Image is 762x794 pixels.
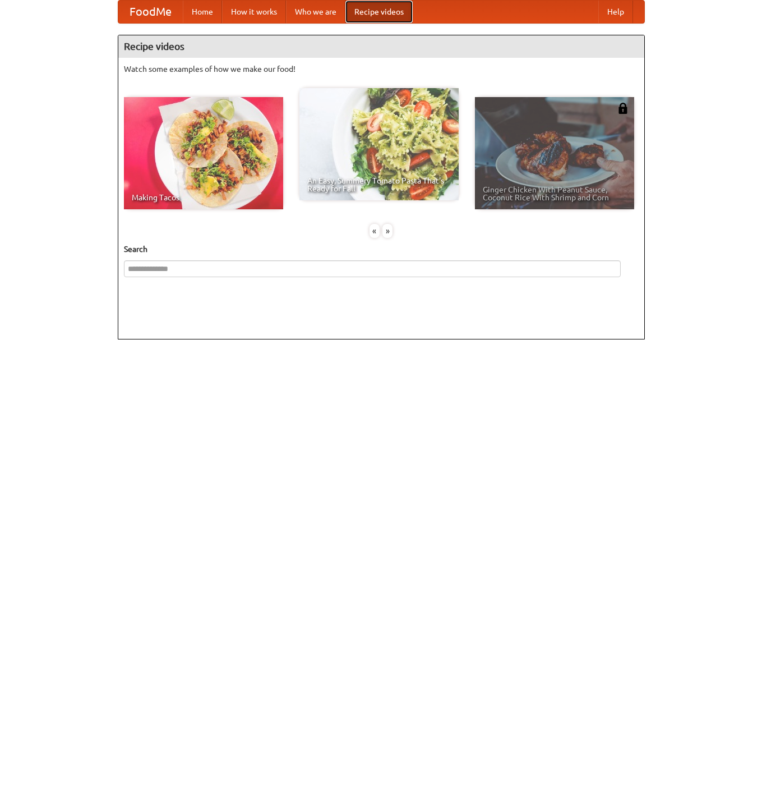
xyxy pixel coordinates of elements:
a: Help [598,1,633,23]
a: An Easy, Summery Tomato Pasta That's Ready for Fall [299,88,459,200]
a: FoodMe [118,1,183,23]
div: « [370,224,380,238]
a: Who we are [286,1,345,23]
a: Recipe videos [345,1,413,23]
a: Home [183,1,222,23]
a: Making Tacos [124,97,283,209]
span: Making Tacos [132,194,275,201]
p: Watch some examples of how we make our food! [124,63,639,75]
img: 483408.png [617,103,629,114]
h5: Search [124,244,639,255]
div: » [382,224,392,238]
span: An Easy, Summery Tomato Pasta That's Ready for Fall [307,177,451,192]
h4: Recipe videos [118,35,644,58]
a: How it works [222,1,286,23]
